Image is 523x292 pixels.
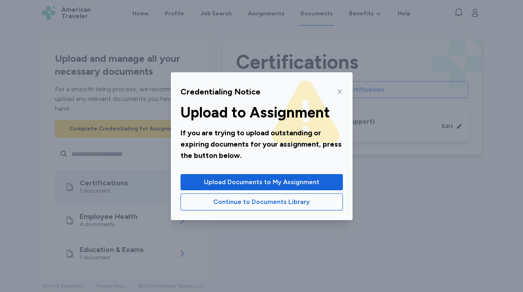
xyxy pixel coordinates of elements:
span: Continue to Documents Library [213,197,310,207]
button: Upload Documents to My Assignment [181,174,343,190]
div: Credentialing Notice [181,86,260,97]
div: If you are trying to upload outstanding or expiring documents for your assignment, press the butt... [181,127,343,161]
div: Upload to Assignment [181,105,343,121]
button: Continue to Documents Library [181,193,343,210]
span: Upload Documents to My Assignment [204,177,319,187]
